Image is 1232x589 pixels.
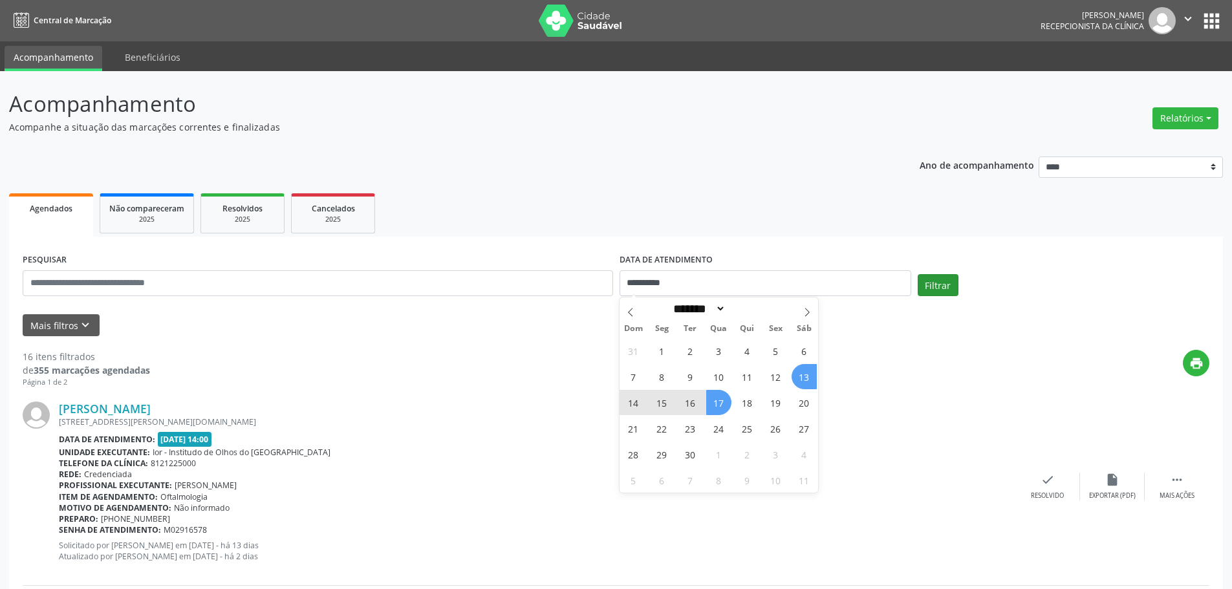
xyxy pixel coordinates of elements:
[210,215,275,224] div: 2025
[153,447,330,458] span: Ior - Institudo de Olhos do [GEOGRAPHIC_DATA]
[763,416,788,441] span: Setembro 26, 2025
[735,442,760,467] span: Outubro 2, 2025
[59,524,161,535] b: Senha de atendimento:
[1160,491,1194,500] div: Mais ações
[678,338,703,363] span: Setembro 2, 2025
[164,524,207,535] span: M02916578
[726,302,768,316] input: Year
[175,480,237,491] span: [PERSON_NAME]
[706,416,731,441] span: Setembro 24, 2025
[1031,491,1064,500] div: Resolvido
[9,120,859,134] p: Acompanhe a situação das marcações correntes e finalizadas
[621,467,646,493] span: Outubro 5, 2025
[763,442,788,467] span: Outubro 3, 2025
[109,203,184,214] span: Não compareceram
[763,467,788,493] span: Outubro 10, 2025
[9,88,859,120] p: Acompanhamento
[621,442,646,467] span: Setembro 28, 2025
[649,416,675,441] span: Setembro 22, 2025
[706,364,731,389] span: Setembro 10, 2025
[1200,10,1223,32] button: apps
[158,432,212,447] span: [DATE] 14:00
[792,442,817,467] span: Outubro 4, 2025
[649,364,675,389] span: Setembro 8, 2025
[649,442,675,467] span: Setembro 29, 2025
[620,250,713,270] label: DATA DE ATENDIMENTO
[649,338,675,363] span: Setembro 1, 2025
[59,469,81,480] b: Rede:
[174,502,230,513] span: Não informado
[763,338,788,363] span: Setembro 5, 2025
[678,364,703,389] span: Setembro 9, 2025
[678,390,703,415] span: Setembro 16, 2025
[59,480,172,491] b: Profissional executante:
[735,390,760,415] span: Setembro 18, 2025
[1183,350,1209,376] button: print
[1149,7,1176,34] img: img
[59,447,150,458] b: Unidade executante:
[1189,356,1204,370] i: print
[621,390,646,415] span: Setembro 14, 2025
[792,390,817,415] span: Setembro 20, 2025
[84,469,132,480] span: Credenciada
[59,434,155,445] b: Data de atendimento:
[704,325,733,333] span: Qua
[59,540,1015,562] p: Solicitado por [PERSON_NAME] em [DATE] - há 13 dias Atualizado por [PERSON_NAME] em [DATE] - há 2...
[59,491,158,502] b: Item de agendamento:
[621,338,646,363] span: Agosto 31, 2025
[59,502,171,513] b: Motivo de agendamento:
[5,46,102,71] a: Acompanhamento
[792,467,817,493] span: Outubro 11, 2025
[1041,21,1144,32] span: Recepcionista da clínica
[23,250,67,270] label: PESQUISAR
[735,467,760,493] span: Outubro 9, 2025
[59,458,148,469] b: Telefone da clínica:
[706,390,731,415] span: Setembro 17, 2025
[34,15,111,26] span: Central de Marcação
[792,338,817,363] span: Setembro 6, 2025
[109,215,184,224] div: 2025
[678,442,703,467] span: Setembro 30, 2025
[678,467,703,493] span: Outubro 7, 2025
[23,314,100,337] button: Mais filtroskeyboard_arrow_down
[733,325,761,333] span: Qui
[59,402,151,416] a: [PERSON_NAME]
[9,10,111,31] a: Central de Marcação
[735,416,760,441] span: Setembro 25, 2025
[735,338,760,363] span: Setembro 4, 2025
[706,338,731,363] span: Setembro 3, 2025
[1105,473,1119,487] i: insert_drive_file
[676,325,704,333] span: Ter
[918,274,958,296] button: Filtrar
[647,325,676,333] span: Seg
[620,325,648,333] span: Dom
[151,458,196,469] span: 8121225000
[101,513,170,524] span: [PHONE_NUMBER]
[59,513,98,524] b: Preparo:
[920,156,1034,173] p: Ano de acompanhamento
[1181,12,1195,26] i: 
[23,402,50,429] img: img
[312,203,355,214] span: Cancelados
[23,363,150,377] div: de
[792,416,817,441] span: Setembro 27, 2025
[1041,473,1055,487] i: check
[761,325,790,333] span: Sex
[649,390,675,415] span: Setembro 15, 2025
[1041,10,1144,21] div: [PERSON_NAME]
[1176,7,1200,34] button: 
[1089,491,1136,500] div: Exportar (PDF)
[34,364,150,376] strong: 355 marcações agendadas
[763,390,788,415] span: Setembro 19, 2025
[301,215,365,224] div: 2025
[1170,473,1184,487] i: 
[790,325,818,333] span: Sáb
[222,203,263,214] span: Resolvidos
[30,203,72,214] span: Agendados
[23,350,150,363] div: 16 itens filtrados
[678,416,703,441] span: Setembro 23, 2025
[59,416,1015,427] div: [STREET_ADDRESS][PERSON_NAME][DOMAIN_NAME]
[1152,107,1218,129] button: Relatórios
[160,491,208,502] span: Oftalmologia
[763,364,788,389] span: Setembro 12, 2025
